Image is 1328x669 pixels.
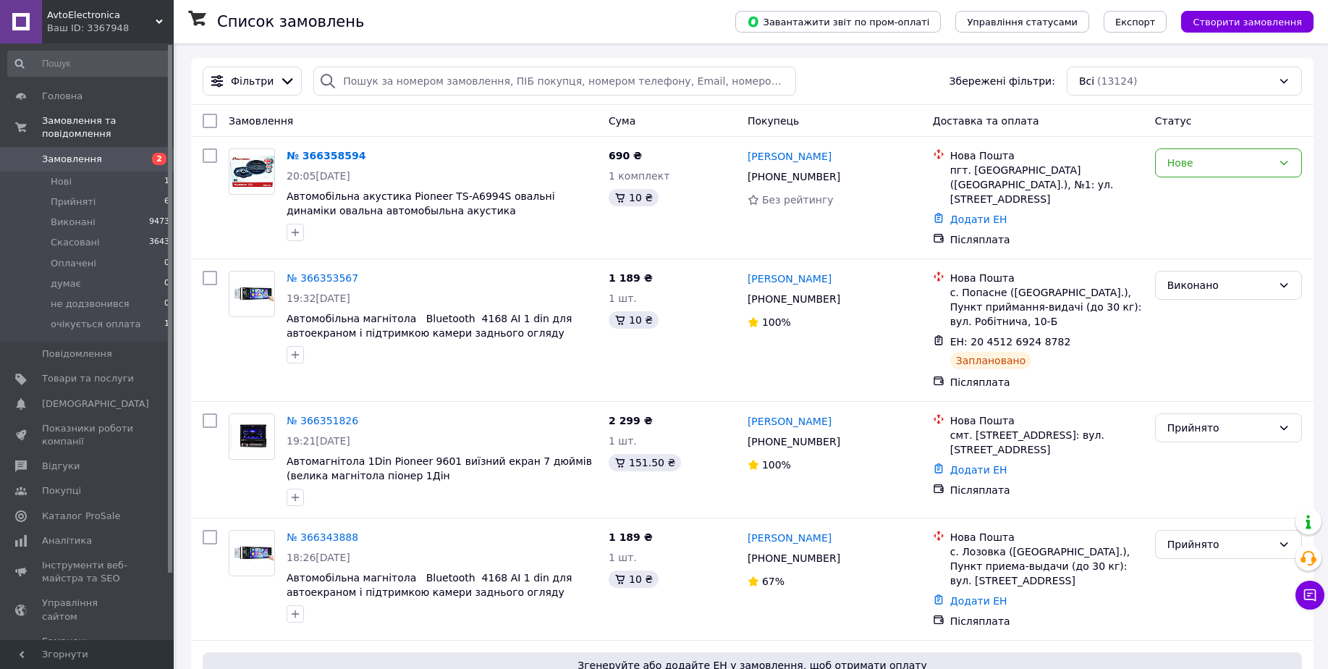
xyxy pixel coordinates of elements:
span: 1 [164,318,169,331]
span: Замовлення та повідомлення [42,114,174,140]
div: Заплановано [950,352,1032,369]
img: Фото товару [229,156,274,188]
a: Додати ЕН [950,214,1007,225]
span: 19:32[DATE] [287,293,350,304]
a: [PERSON_NAME] [748,531,832,545]
span: Завантажити звіт по пром-оплаті [747,15,929,28]
span: 0 [164,277,169,290]
div: Нова Пошта [950,530,1143,544]
a: Фото товару [229,413,275,460]
span: 19:21[DATE] [287,435,350,447]
span: Cума [609,115,635,127]
h1: Список замовлень [217,13,364,30]
span: Головна [42,90,83,103]
span: Відгуки [42,460,80,473]
div: с. Лозовка ([GEOGRAPHIC_DATA].), Пункт приема-выдачи (до 30 кг): вул. [STREET_ADDRESS] [950,544,1143,588]
div: 10 ₴ [609,189,659,206]
a: Автомобільна магнітола Bluetooth 4168 AI 1 din для автоекраном і підтримкою камери заднього огляд... [287,572,572,613]
span: 0 [164,298,169,311]
a: № 366353567 [287,272,358,284]
a: Фото товару [229,148,275,195]
input: Пошук за номером замовлення, ПІБ покупця, номером телефону, Email, номером накладної [313,67,795,96]
div: [PHONE_NUMBER] [745,167,843,187]
span: 1 шт. [609,293,637,304]
span: Доставка та оплата [933,115,1039,127]
a: № 366351826 [287,415,358,426]
span: Аналітика [42,534,92,547]
div: [PHONE_NUMBER] [745,548,843,568]
span: 2 299 ₴ [609,415,653,426]
div: Прийнято [1167,420,1272,436]
span: очікується оплата [51,318,141,331]
span: Фільтри [231,74,274,88]
span: 1 комплект [609,170,669,182]
a: [PERSON_NAME] [748,414,832,429]
span: Товари та послуги [42,372,134,385]
span: [DEMOGRAPHIC_DATA] [42,397,149,411]
div: пгт. [GEOGRAPHIC_DATA] ([GEOGRAPHIC_DATA].), №1: ул. [STREET_ADDRESS] [950,163,1143,206]
a: № 366358594 [287,150,365,161]
div: 10 ₴ [609,311,659,329]
span: 1 шт. [609,552,637,563]
a: Фото товару [229,271,275,317]
span: 2 [152,153,166,165]
a: [PERSON_NAME] [748,149,832,164]
span: 100% [762,316,791,328]
img: Фото товару [229,286,274,301]
button: Чат з покупцем [1295,581,1324,610]
div: [PHONE_NUMBER] [745,432,843,452]
div: Нова Пошта [950,271,1143,285]
span: 67% [762,576,784,587]
span: Замовлення [229,115,293,127]
span: Інструменти веб-майстра та SEO [42,559,134,585]
button: Експорт [1104,11,1167,33]
div: с. Попасне ([GEOGRAPHIC_DATA].), Пункт приймання-видачі (до 30 кг): вул. Робітнича, 10-Б [950,285,1143,329]
span: 1 шт. [609,435,637,447]
span: 20:05[DATE] [287,170,350,182]
span: Збережені фільтри: [950,74,1055,88]
span: Нові [51,175,72,188]
span: Виконані [51,216,96,229]
span: 1 189 ₴ [609,272,653,284]
a: Автомагнітола 1Din Pioneer 9601 виїзний екран 7 дюймів (велика магнітола піонер 1Дін [287,455,592,481]
span: 690 ₴ [609,150,642,161]
div: Післяплата [950,483,1143,497]
span: ЕН: 20 4512 6924 8782 [950,336,1071,348]
span: 1 189 ₴ [609,531,653,543]
div: Нова Пошта [950,413,1143,428]
div: 10 ₴ [609,571,659,588]
img: Фото товару [229,545,274,560]
div: [PHONE_NUMBER] [745,289,843,309]
input: Пошук [7,51,171,77]
span: Статус [1155,115,1192,127]
div: Нове [1167,155,1272,171]
span: 3643 [149,236,169,249]
div: Ваш ID: 3367948 [47,22,174,35]
button: Створити замовлення [1181,11,1314,33]
a: Автомобільна магнітола Bluetooth 4168 AI 1 din для автоекраном і підтримкою камери заднього огляд... [287,313,572,353]
a: Автомобільна акустика Pioneer TS-A6994S овальні динаміки овальна автомобыльна акустика [287,190,555,216]
button: Управління статусами [955,11,1089,33]
div: Післяплата [950,232,1143,247]
div: Виконано [1167,277,1272,293]
a: Додати ЕН [950,464,1007,476]
div: Післяплата [950,375,1143,390]
span: Показники роботи компанії [42,422,134,448]
span: 100% [762,459,791,471]
span: Каталог ProSale [42,510,120,523]
div: смт. [STREET_ADDRESS]: вул. [STREET_ADDRESS] [950,428,1143,457]
span: Створити замовлення [1193,17,1302,28]
div: Прийнято [1167,537,1272,552]
span: Покупець [748,115,799,127]
img: Фото товару [229,423,274,450]
span: Експорт [1115,17,1156,28]
span: Гаманець компанії [42,635,134,661]
span: 9473 [149,216,169,229]
span: Управління статусами [967,17,1078,28]
span: Без рейтингу [762,194,834,206]
div: Нова Пошта [950,148,1143,163]
span: AvtoElectronica [47,9,156,22]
